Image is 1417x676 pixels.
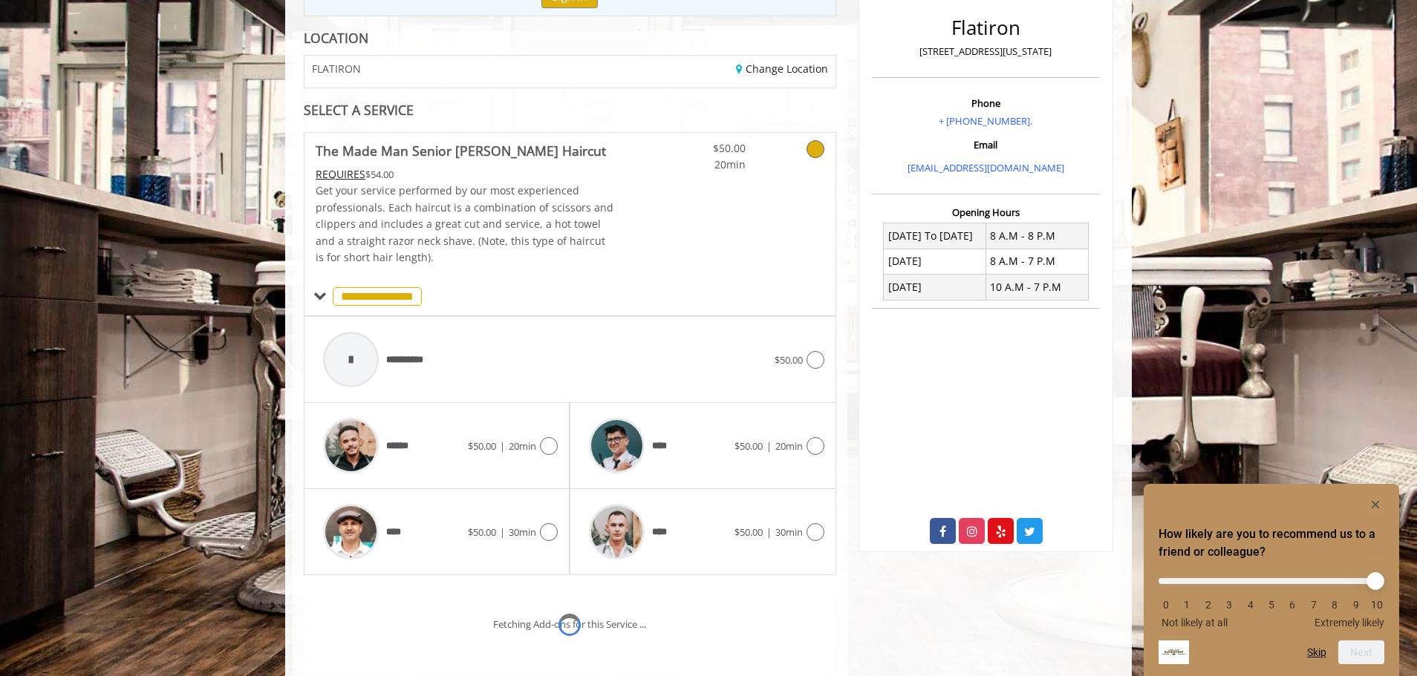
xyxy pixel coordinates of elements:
[1285,599,1300,611] li: 6
[509,525,536,539] span: 30min
[1222,599,1237,611] li: 3
[1264,599,1279,611] li: 5
[509,439,536,453] span: 20min
[986,223,1088,249] td: 8 A.M - 8 P.M
[734,525,763,539] span: $50.00
[986,249,1088,274] td: 8 A.M - 7 P.M
[876,17,1096,39] h2: Flatiron
[500,525,505,539] span: |
[658,157,746,173] span: 20min
[876,44,1096,59] p: [STREET_ADDRESS][US_STATE]
[939,114,1032,128] a: + [PHONE_NUMBER].
[1369,599,1384,611] li: 10
[468,439,496,453] span: $50.00
[500,439,505,453] span: |
[316,167,365,181] span: This service needs some Advance to be paid before we block your appointment
[304,29,368,47] b: LOCATION
[775,353,803,367] span: $50.00
[876,98,1096,108] h3: Phone
[468,525,496,539] span: $50.00
[766,525,772,539] span: |
[884,275,986,300] td: [DATE]
[1159,567,1384,629] div: How likely are you to recommend us to a friend or colleague? Select an option from 0 to 10, with ...
[1338,640,1384,664] button: Next question
[1179,599,1194,611] li: 1
[493,617,646,632] div: Fetching Add-ons for this Service ...
[1159,525,1384,561] h2: How likely are you to recommend us to a friend or colleague? Select an option from 0 to 10, with ...
[1327,599,1342,611] li: 8
[775,525,803,539] span: 30min
[304,103,836,117] div: SELECT A SERVICE
[316,166,614,183] div: $54.00
[1307,646,1326,658] button: Skip
[876,140,1096,150] h3: Email
[1159,496,1384,664] div: How likely are you to recommend us to a friend or colleague? Select an option from 0 to 10, with ...
[1306,599,1321,611] li: 7
[766,439,772,453] span: |
[1315,617,1384,629] span: Extremely likely
[1349,599,1364,611] li: 9
[775,439,803,453] span: 20min
[1159,599,1173,611] li: 0
[658,140,746,157] span: $50.00
[1243,599,1258,611] li: 4
[872,207,1100,217] h3: Opening Hours
[316,140,606,161] b: The Made Man Senior [PERSON_NAME] Haircut
[1162,617,1228,629] span: Not likely at all
[986,275,1088,300] td: 10 A.M - 7 P.M
[736,62,828,76] a: Change Location
[908,161,1064,174] a: [EMAIL_ADDRESS][DOMAIN_NAME]
[884,249,986,274] td: [DATE]
[734,439,763,453] span: $50.00
[1201,599,1216,611] li: 2
[316,183,614,266] p: Get your service performed by our most experienced professionals. Each haircut is a combination o...
[312,63,361,74] span: FLATIRON
[1366,496,1384,513] button: Hide survey
[884,223,986,249] td: [DATE] To [DATE]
